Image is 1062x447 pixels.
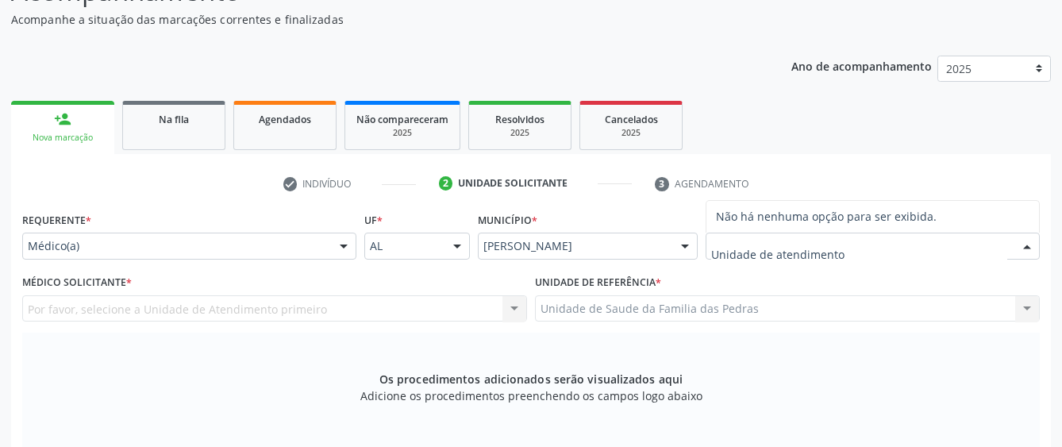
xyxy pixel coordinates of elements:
label: Município [478,208,537,233]
span: AL [370,238,438,254]
div: 2025 [356,127,448,139]
div: Unidade solicitante [458,176,568,191]
input: Unidade de atendimento [711,238,1007,270]
span: Os procedimentos adicionados serão visualizados aqui [379,371,683,387]
span: Agendados [259,113,311,126]
span: Na fila [159,113,189,126]
div: Nova marcação [22,132,103,144]
p: Acompanhe a situação das marcações correntes e finalizadas [11,11,739,28]
div: 2 [439,176,453,191]
label: Médico Solicitante [22,271,132,295]
div: person_add [54,110,71,128]
span: Não compareceram [356,113,448,126]
label: Requerente [22,208,91,233]
span: Adicione os procedimentos preenchendo os campos logo abaixo [360,387,702,404]
span: Cancelados [605,113,658,126]
span: Resolvidos [495,113,544,126]
label: UF [364,208,383,233]
span: [PERSON_NAME] [483,238,665,254]
span: Médico(a) [28,238,324,254]
div: 2025 [591,127,671,139]
span: Não há nenhuma opção para ser exibida. [706,201,1039,233]
label: Unidade de referência [535,271,661,295]
div: 2025 [480,127,560,139]
p: Ano de acompanhamento [791,56,932,75]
